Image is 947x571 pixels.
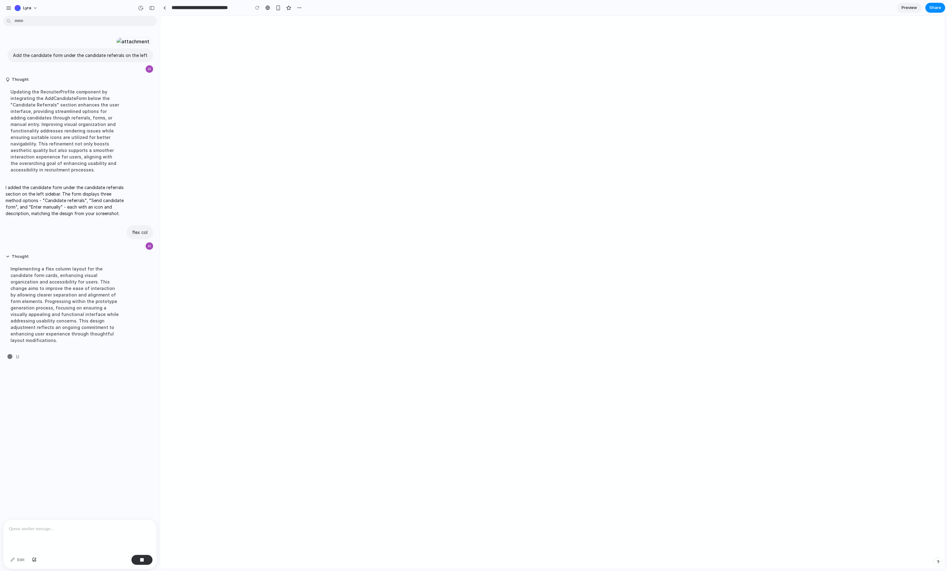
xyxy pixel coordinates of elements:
[902,5,917,11] span: Preview
[925,3,945,13] button: Share
[6,262,126,347] div: Implementing a flex column layout for the candidate form cards, enhancing visual organization and...
[929,5,941,11] span: Share
[12,3,41,13] button: Lyra
[23,5,31,11] span: Lyra
[6,85,126,177] div: Updating the RecruiterProfile component by integrating the AddCandidateForm below the "Candidate ...
[6,184,126,217] p: I added the candidate form under the candidate referrals section on the left sidebar. The form di...
[132,229,148,236] p: flex col
[13,52,148,58] p: Add the candidate form under the candidate referrals on the left
[897,3,922,13] a: Preview
[16,353,19,360] span: U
